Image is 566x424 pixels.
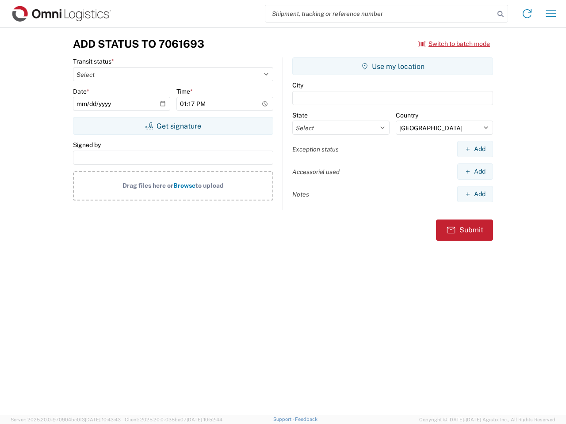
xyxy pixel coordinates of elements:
button: Add [457,163,493,180]
button: Add [457,141,493,157]
span: Browse [173,182,195,189]
button: Submit [436,220,493,241]
label: City [292,81,303,89]
button: Add [457,186,493,202]
h3: Add Status to 7061693 [73,38,204,50]
span: [DATE] 10:52:44 [187,417,222,422]
label: Country [396,111,418,119]
span: to upload [195,182,224,189]
label: Time [176,87,193,95]
label: Exception status [292,145,339,153]
span: [DATE] 10:43:43 [85,417,121,422]
span: Drag files here or [122,182,173,189]
label: Accessorial used [292,168,340,176]
span: Client: 2025.20.0-035ba07 [125,417,222,422]
button: Switch to batch mode [418,37,490,51]
label: Notes [292,190,309,198]
a: Feedback [295,416,317,422]
button: Get signature [73,117,273,135]
span: Server: 2025.20.0-970904bc0f3 [11,417,121,422]
span: Copyright © [DATE]-[DATE] Agistix Inc., All Rights Reserved [419,416,555,424]
label: State [292,111,308,119]
button: Use my location [292,57,493,75]
label: Date [73,87,89,95]
label: Transit status [73,57,114,65]
a: Support [273,416,295,422]
label: Signed by [73,141,101,149]
input: Shipment, tracking or reference number [265,5,494,22]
